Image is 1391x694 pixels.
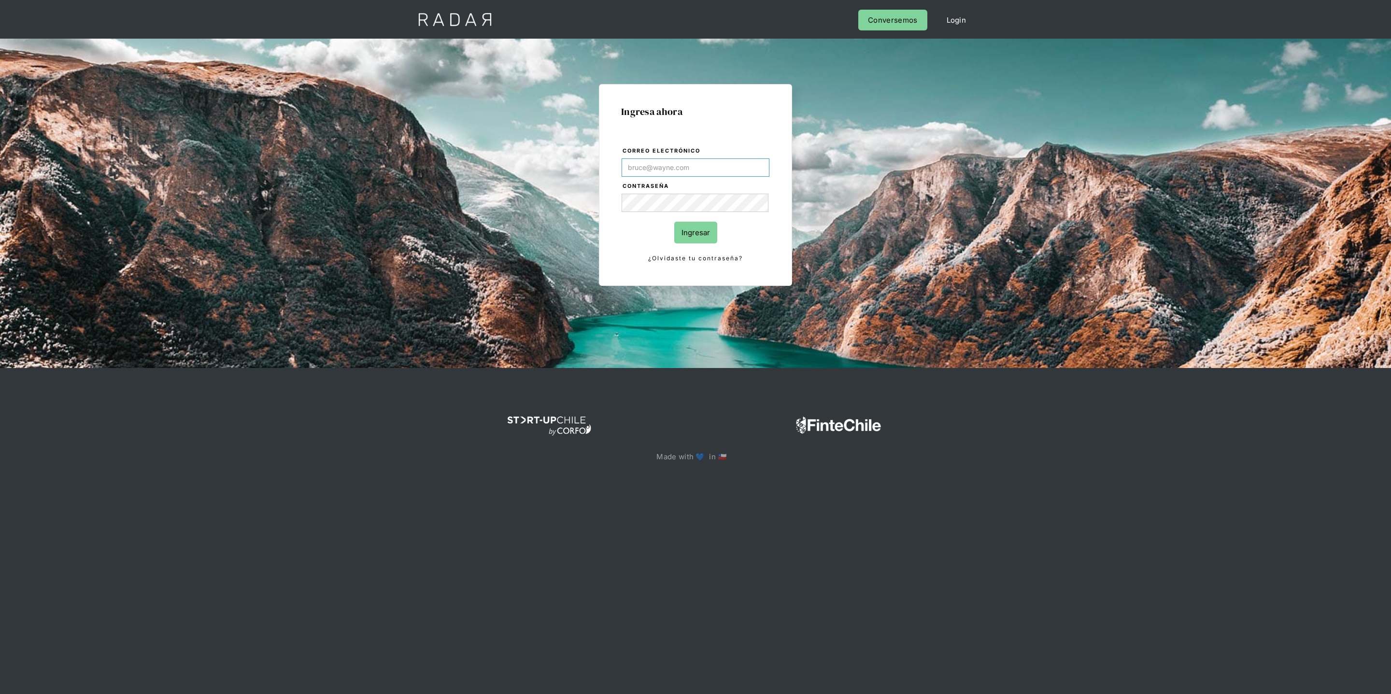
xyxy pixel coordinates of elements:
[622,253,769,264] a: ¿Olvidaste tu contraseña?
[622,158,769,177] input: bruce@wayne.com
[621,146,770,264] form: Login Form
[623,146,769,156] label: Correo electrónico
[674,222,717,243] input: Ingresar
[621,106,770,117] h1: Ingresa ahora
[656,450,734,463] p: Made with 💙 in 🇨🇱
[858,10,927,30] a: Conversemos
[937,10,976,30] a: Login
[623,182,769,191] label: Contraseña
